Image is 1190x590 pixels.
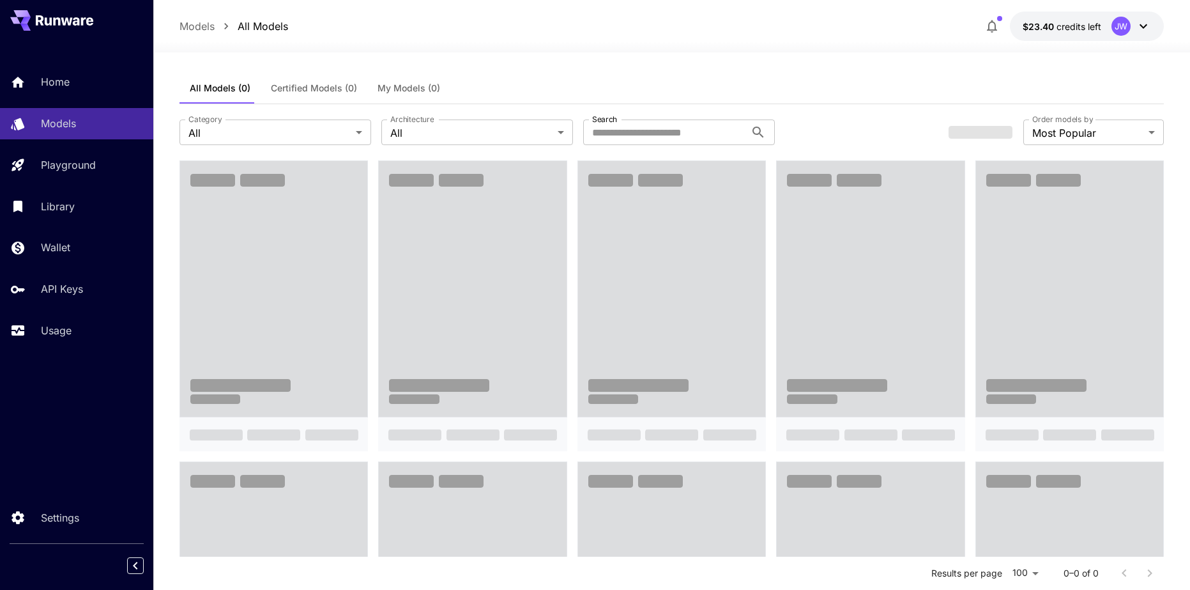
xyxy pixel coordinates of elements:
label: Architecture [390,114,434,125]
p: Settings [41,510,79,525]
span: My Models (0) [378,82,440,94]
p: Library [41,199,75,214]
button: Collapse sidebar [127,557,144,574]
p: Home [41,74,70,89]
div: 100 [1007,564,1043,582]
p: Wallet [41,240,70,255]
span: Certified Models (0) [271,82,357,94]
p: 0–0 of 0 [1064,567,1099,580]
nav: breadcrumb [179,19,288,34]
span: All [188,125,351,141]
button: $23.40191JW [1010,12,1164,41]
label: Category [188,114,222,125]
label: Order models by [1032,114,1093,125]
div: Collapse sidebar [137,554,153,577]
span: All Models (0) [190,82,250,94]
span: All [390,125,553,141]
a: Models [179,19,215,34]
p: Playground [41,157,96,173]
span: Most Popular [1032,125,1143,141]
a: All Models [238,19,288,34]
label: Search [592,114,617,125]
p: Models [41,116,76,131]
span: credits left [1057,21,1101,32]
p: Usage [41,323,72,338]
p: Results per page [931,567,1002,580]
span: $23.40 [1023,21,1057,32]
p: API Keys [41,281,83,297]
div: $23.40191 [1023,20,1101,33]
div: JW [1111,17,1131,36]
